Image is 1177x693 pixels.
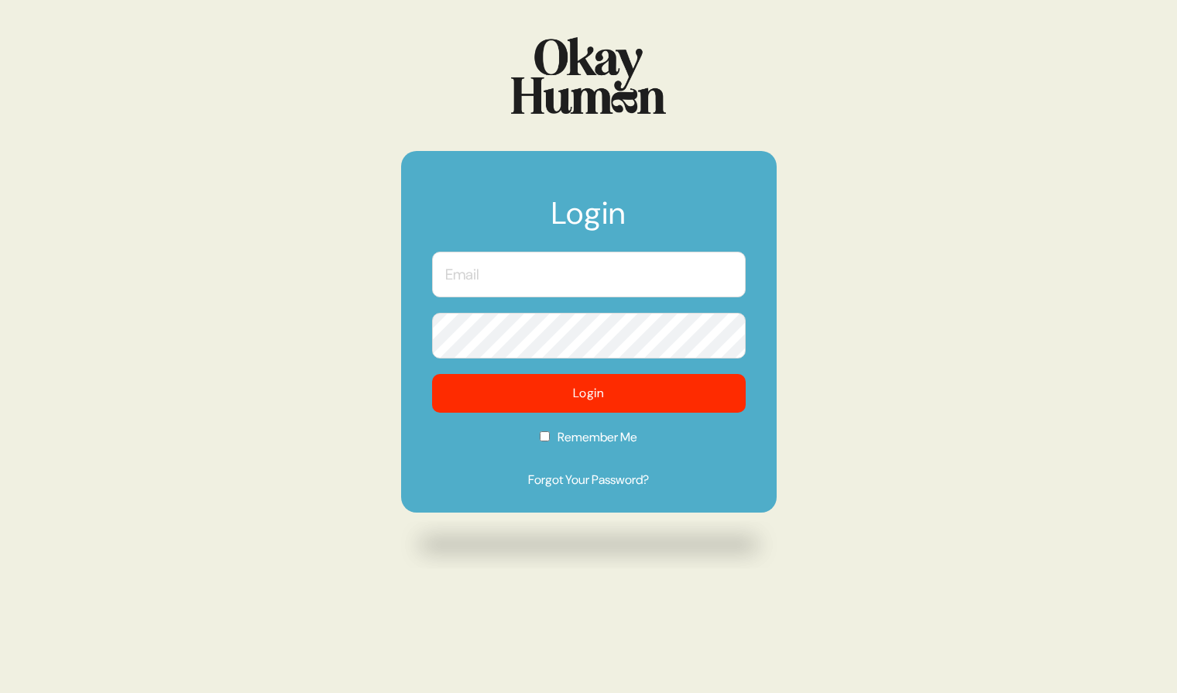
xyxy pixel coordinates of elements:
label: Remember Me [432,428,746,457]
img: Logo [511,37,666,114]
h1: Login [432,197,746,244]
input: Remember Me [540,431,550,441]
button: Login [432,374,746,413]
input: Email [432,252,746,297]
img: Drop shadow [401,520,777,569]
a: Forgot Your Password? [432,471,746,489]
